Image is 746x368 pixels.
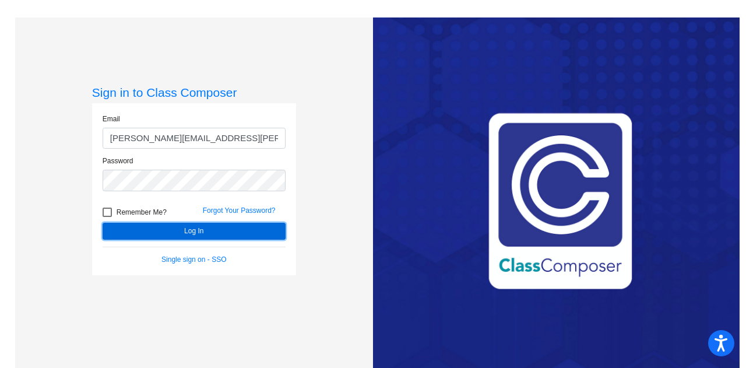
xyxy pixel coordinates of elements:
[203,206,276,215] a: Forgot Your Password?
[161,255,226,264] a: Single sign on - SSO
[103,223,286,240] button: Log In
[103,114,120,124] label: Email
[103,156,133,166] label: Password
[117,205,167,219] span: Remember Me?
[92,85,296,100] h3: Sign in to Class Composer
